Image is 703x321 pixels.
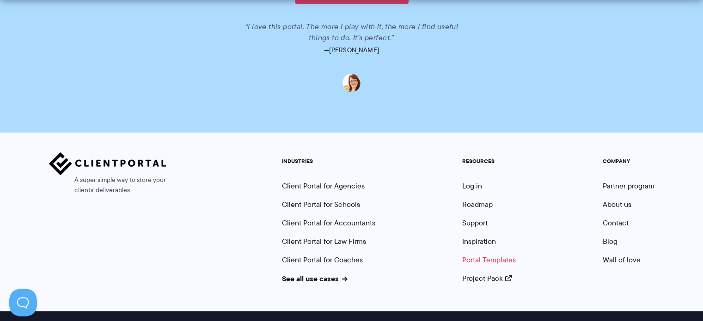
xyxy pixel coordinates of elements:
[49,175,166,195] span: A super simple way to store your clients' deliverables
[92,43,611,56] p: —[PERSON_NAME]
[282,254,363,265] a: Client Portal for Coaches
[462,199,493,210] a: Roadmap
[462,236,496,247] a: Inspiration
[282,218,375,228] a: Client Portal for Accountants
[282,273,348,284] a: See all use cases
[603,236,617,247] a: Blog
[603,199,631,210] a: About us
[234,21,470,43] p: “I love this portal. The more I play with it, the more I find useful things to do. It’s perfect.”
[462,254,516,265] a: Portal Templates
[462,218,488,228] a: Support
[9,289,37,316] iframe: Toggle Customer Support
[462,273,512,284] a: Project Pack
[603,158,654,164] h5: COMPANY
[603,218,629,228] a: Contact
[462,181,482,191] a: Log in
[282,181,365,191] a: Client Portal for Agencies
[282,236,366,247] a: Client Portal for Law Firms
[282,158,375,164] h5: INDUSTRIES
[282,199,360,210] a: Client Portal for Schools
[462,158,516,164] h5: RESOURCES
[603,254,641,265] a: Wall of love
[603,181,654,191] a: Partner program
